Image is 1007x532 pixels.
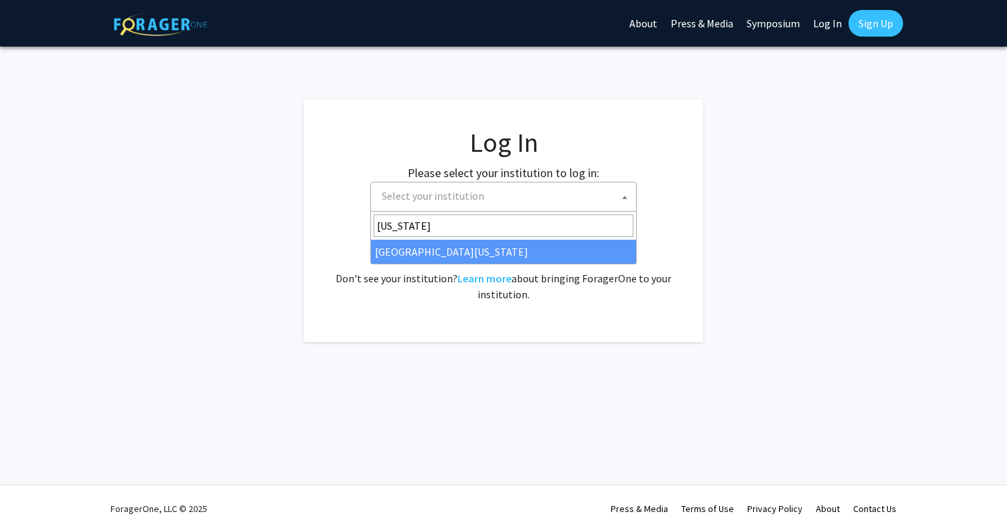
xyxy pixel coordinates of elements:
a: Sign Up [848,10,903,37]
a: About [816,503,840,515]
li: [GEOGRAPHIC_DATA][US_STATE] [371,240,636,264]
iframe: Chat [10,472,57,522]
a: Terms of Use [681,503,734,515]
span: Select your institution [376,182,636,210]
input: Search [374,214,633,237]
span: Select your institution [370,182,637,212]
span: Select your institution [382,189,484,202]
div: ForagerOne, LLC © 2025 [111,485,207,532]
a: Privacy Policy [747,503,803,515]
h1: Log In [330,127,677,158]
a: Press & Media [611,503,668,515]
label: Please select your institution to log in: [408,164,599,182]
a: Learn more about bringing ForagerOne to your institution [458,272,511,285]
a: Contact Us [853,503,896,515]
div: No account? . Don't see your institution? about bringing ForagerOne to your institution. [330,238,677,302]
img: ForagerOne Logo [114,13,207,36]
